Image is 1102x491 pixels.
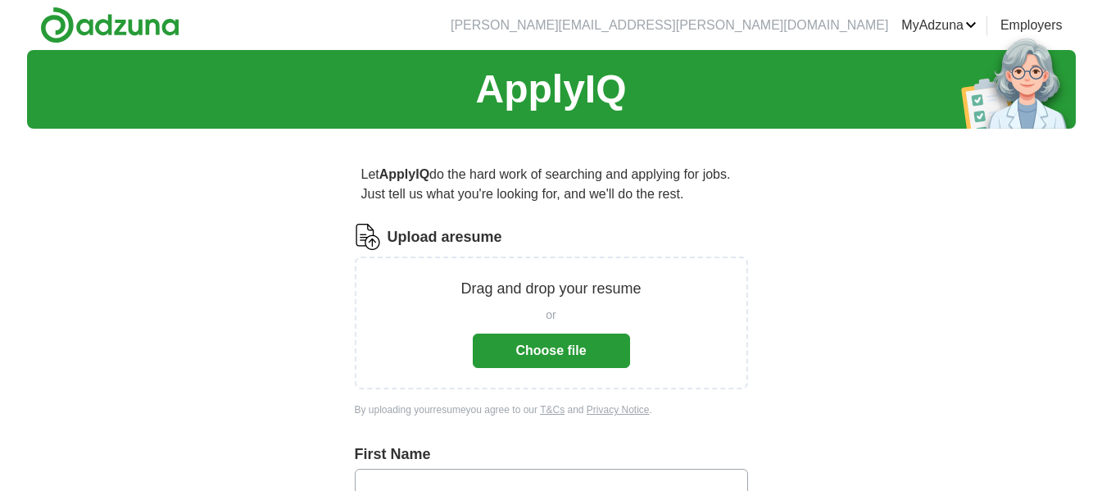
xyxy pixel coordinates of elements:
img: Adzuna logo [40,7,179,43]
a: Privacy Notice [587,404,650,416]
div: By uploading your resume you agree to our and . [355,402,748,417]
label: Upload a resume [388,226,502,248]
p: Drag and drop your resume [460,278,641,300]
li: [PERSON_NAME][EMAIL_ADDRESS][PERSON_NAME][DOMAIN_NAME] [451,16,888,35]
p: Let do the hard work of searching and applying for jobs. Just tell us what you're looking for, an... [355,158,748,211]
label: First Name [355,443,748,466]
a: MyAdzuna [901,16,977,35]
button: Choose file [473,334,630,368]
strong: ApplyIQ [379,167,429,181]
a: T&Cs [540,404,565,416]
a: Employers [1000,16,1063,35]
span: or [546,307,556,324]
h1: ApplyIQ [475,60,626,119]
img: CV Icon [355,224,381,250]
